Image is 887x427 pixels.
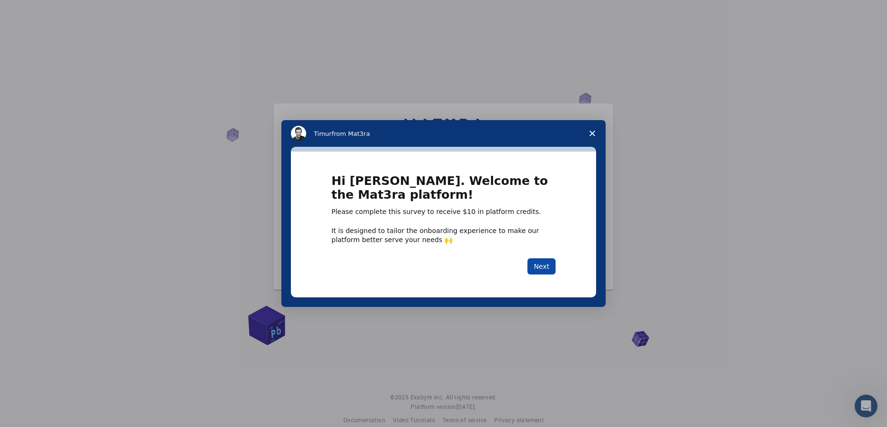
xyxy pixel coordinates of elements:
[19,7,53,15] span: Support
[331,130,370,137] span: from Mat3ra
[331,174,556,207] h1: Hi [PERSON_NAME]. Welcome to the Mat3ra platform!
[579,120,606,147] span: Close survey
[291,126,306,141] img: Profile image for Timur
[314,130,331,137] span: Timur
[527,258,556,274] button: Next
[331,207,556,217] div: Please complete this survey to receive $10 in platform credits.
[331,226,556,244] div: It is designed to tailor the onboarding experience to make our platform better serve your needs 🙌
